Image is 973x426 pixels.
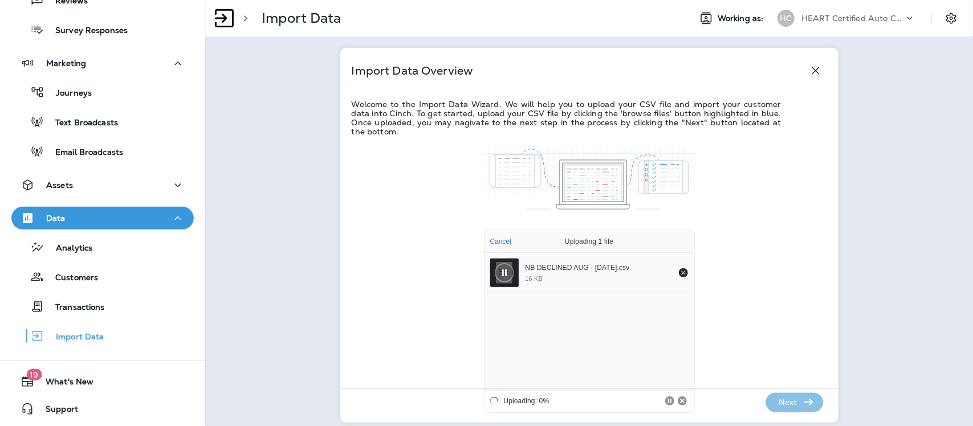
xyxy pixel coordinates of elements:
[46,59,86,68] p: Marketing
[34,377,93,391] span: What's New
[677,267,690,279] button: Remove file
[352,66,473,75] p: Import Data Overview
[678,396,687,405] button: Cancel
[777,10,795,27] div: HC
[44,148,123,158] p: Email Broadcasts
[44,332,104,343] p: Import Data
[541,230,638,253] div: Uploading 1 file
[484,230,695,413] div: File Uploader
[11,52,194,75] button: Marketing
[46,181,73,190] p: Assets
[941,8,962,28] button: Settings
[352,100,781,136] p: Welcome to the Import Data Wizard. We will help you to upload your CSV file and import your custo...
[44,302,105,313] p: Transactions
[11,398,194,420] button: Support
[766,393,823,411] button: Next
[504,398,549,404] div: Uploading: 0%
[487,234,515,249] button: Cancel
[44,273,98,284] p: Customers
[11,370,194,393] button: 19What's New
[718,14,766,23] span: Working as:
[11,207,194,230] button: Data
[11,294,194,318] button: Transactions
[44,26,128,36] p: Survey Responses
[774,393,802,411] p: Next
[44,243,92,254] p: Analytics
[262,10,341,27] p: Import Data
[44,88,92,99] p: Journeys
[11,18,194,42] button: Survey Responses
[34,404,78,418] span: Support
[665,396,674,405] button: Pause
[46,214,66,223] p: Data
[494,262,515,284] button: Pause upload
[11,140,194,163] button: Email Broadcasts
[11,174,194,196] button: Assets
[26,369,42,380] span: 19
[11,110,194,134] button: Text Broadcasts
[11,324,194,348] button: Import Data
[11,265,194,289] button: Customers
[526,264,673,273] div: NB DECLINED AUG - OCT 3.csv
[485,390,551,412] div: Uploading
[801,14,904,23] p: HEART Certified Auto Care
[238,10,248,27] p: >
[11,235,194,259] button: Analytics
[44,118,118,129] p: Text Broadcasts
[11,80,194,104] button: Journeys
